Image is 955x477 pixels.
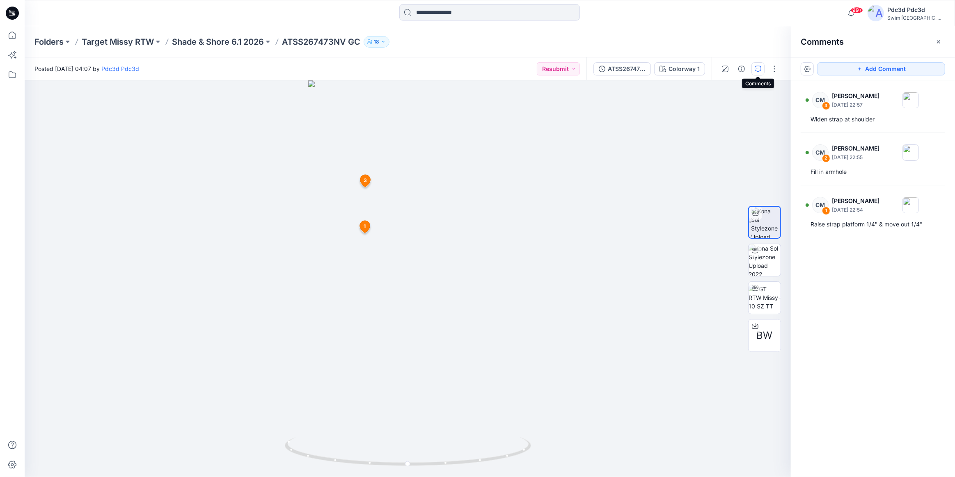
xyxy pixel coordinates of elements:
div: Pdc3d Pdc3d [887,5,945,15]
div: CM [812,144,829,161]
p: [PERSON_NAME] [832,91,879,101]
div: CM [812,92,829,108]
div: CM [812,197,829,213]
p: ATSS267473NV GC [282,36,360,48]
button: Details [735,62,748,75]
div: Colorway 1 [669,64,700,73]
div: Raise strap platform 1/4" & move out 1/4" [811,219,935,229]
h2: Comments [801,37,844,47]
p: 18 [374,37,379,46]
button: ATSS267473NV GC [593,62,651,75]
span: 99+ [851,7,863,14]
a: Folders [34,36,64,48]
div: 3 [822,102,830,110]
div: 2 [822,154,830,162]
span: BW [757,328,773,343]
p: [DATE] 22:57 [832,101,879,109]
p: [PERSON_NAME] [832,196,879,206]
a: Target Missy RTW [82,36,154,48]
p: [PERSON_NAME] [832,144,879,153]
button: Add Comment [817,62,945,75]
img: Kona Sol Stylezone Upload 2022 [751,207,780,238]
img: TGT RTW Missy-10 SZ TT [749,285,781,310]
button: Colorway 1 [654,62,705,75]
span: Posted [DATE] 04:07 by [34,64,139,73]
div: Fill in armhole [811,167,935,177]
div: ATSS267473NV GC [608,64,646,73]
a: Pdc3d Pdc3d [101,65,139,72]
div: Swim [GEOGRAPHIC_DATA] [887,15,945,21]
img: Kona Sol Stylezone Upload 2022 [749,244,781,276]
p: [DATE] 22:55 [832,153,879,162]
img: avatar [868,5,884,21]
div: Widen strap at shoulder [811,114,935,124]
p: [DATE] 22:54 [832,206,879,214]
button: 18 [364,36,389,48]
div: 1 [822,207,830,215]
a: Shade & Shore 6.1 2026 [172,36,264,48]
